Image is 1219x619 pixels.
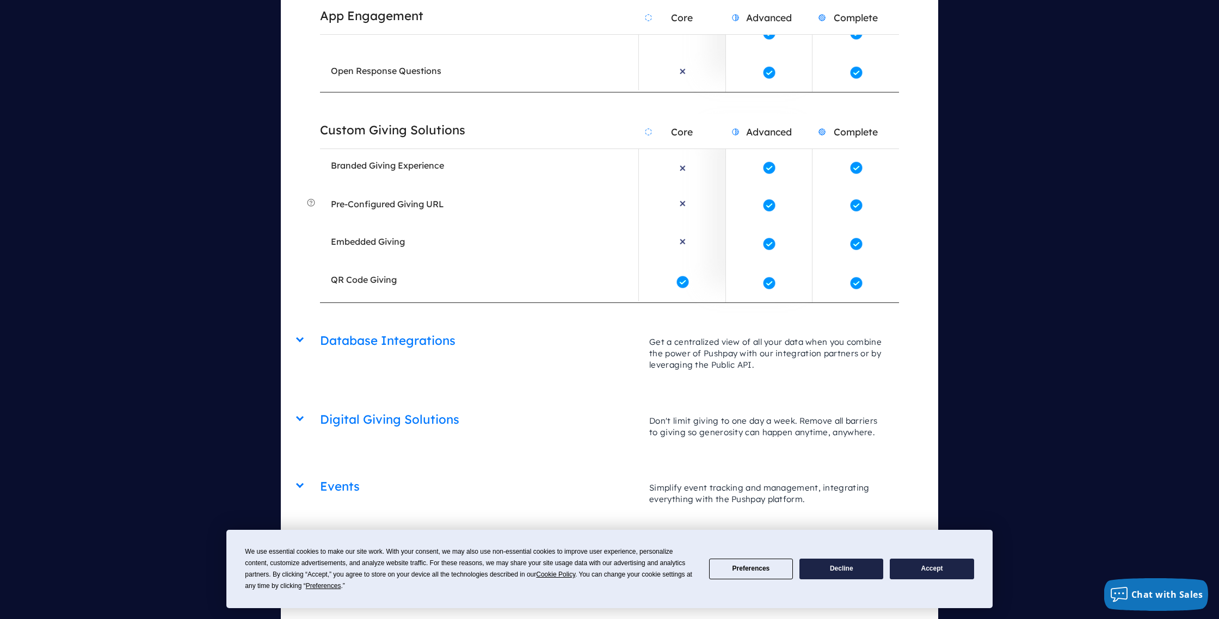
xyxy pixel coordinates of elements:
[331,65,441,76] em: Open Response Questions
[320,406,638,434] h2: Digital Giving Solutions
[245,546,695,592] div: We use essential cookies to make our site work. With your consent, we may also use non-essential ...
[1104,578,1209,611] button: Chat with Sales
[638,404,898,449] p: Don't limit giving to one day a week. Remove all barriers to giving so generosity can happen anyt...
[639,1,725,34] h2: Core
[331,198,444,214] span: Pre-Configured Giving URL
[726,1,812,34] h2: Advanced
[331,236,405,247] em: Embedded Giving
[536,571,575,578] span: Cookie Policy
[320,473,638,500] h2: Events
[890,559,974,580] button: Accept
[638,325,898,382] p: Get a centralized view of all your data when you combine the power of Pushpay with our integratio...
[638,471,898,516] p: Simplify event tracking and management, integrating everything with the Pushpay platform.
[812,115,898,148] h2: Complete
[331,274,397,285] em: QR Code Giving
[226,530,993,608] div: Cookie Consent Prompt
[709,559,793,580] button: Preferences
[320,327,638,355] h2: Database Integrations
[1131,589,1203,601] span: Chat with Sales
[320,2,638,30] h2: App Engagement
[726,115,812,148] h2: Advanced
[639,115,725,148] h2: Core
[331,160,444,171] em: Branded Giving Experience
[306,582,341,590] span: Preferences
[799,559,883,580] button: Decline
[812,1,898,34] h2: Complete
[320,116,638,144] h2: Custom Giving Solutions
